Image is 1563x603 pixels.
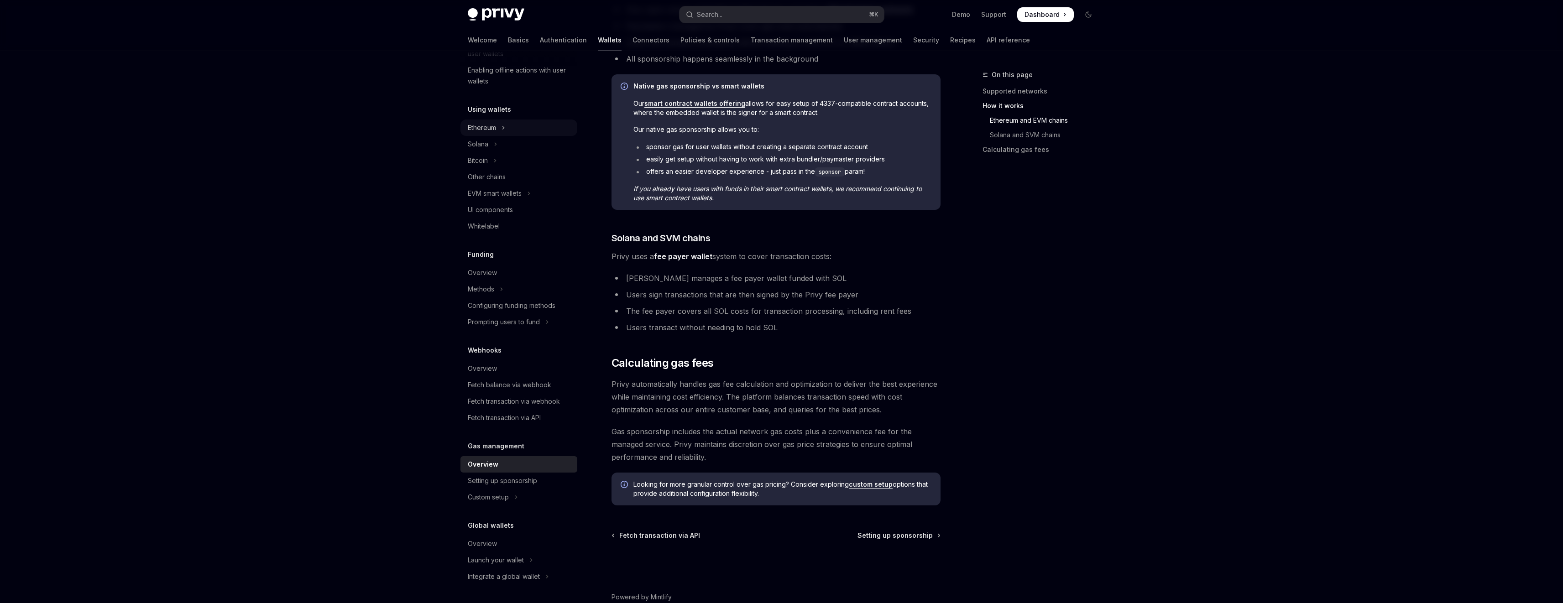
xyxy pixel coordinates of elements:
div: Configuring funding methods [468,300,555,311]
a: Welcome [468,29,497,51]
a: Solana and SVM chains [983,128,1103,142]
button: Toggle Launch your wallet section [460,552,577,568]
button: Toggle Ethereum section [460,120,577,136]
span: Dashboard [1025,10,1060,19]
h5: Gas management [468,441,524,452]
h5: Global wallets [468,520,514,531]
a: Setting up sponsorship [857,531,940,540]
img: dark logo [468,8,524,21]
li: offers an easier developer experience - just pass in the param! [633,167,931,177]
a: Other chains [460,169,577,185]
a: Overview [460,456,577,473]
div: Ethereum [468,122,496,133]
div: Whitelabel [468,221,500,232]
div: Other chains [468,172,506,182]
a: Authentication [540,29,587,51]
button: Toggle Methods section [460,281,577,297]
a: Overview [460,265,577,281]
a: Overview [460,535,577,552]
em: If you already have users with funds in their smart contract wallets, we recommend continuing to ... [633,185,922,202]
button: Toggle Custom setup section [460,489,577,505]
a: Fetch transaction via webhook [460,393,577,410]
div: Search... [697,9,722,20]
code: sponsor [815,167,845,177]
div: Prompting users to fund [468,317,540,327]
div: Fetch transaction via webhook [468,396,560,407]
a: smart contract wallets offering [644,99,745,108]
span: Looking for more granular control over gas pricing? Consider exploring options that provide addit... [633,480,931,498]
a: Fetch balance via webhook [460,377,577,393]
span: Privy uses a system to cover transaction costs: [612,250,941,263]
a: Supported networks [983,84,1103,99]
a: Wallets [598,29,622,51]
a: Whitelabel [460,218,577,234]
svg: Info [621,83,630,92]
div: Overview [468,363,497,374]
div: Methods [468,284,494,295]
li: Users sign transactions that are then signed by the Privy fee payer [612,288,941,301]
a: Support [981,10,1006,19]
strong: Native gas sponsorship vs smart wallets [633,82,764,90]
a: How it works [983,99,1103,113]
a: Fetch transaction via API [460,410,577,426]
div: Integrate a global wallet [468,571,540,582]
a: Overview [460,360,577,377]
a: Fetch transaction via API [612,531,700,540]
a: Security [913,29,939,51]
a: Connectors [633,29,669,51]
a: Enabling offline actions with user wallets [460,62,577,89]
div: Fetch balance via webhook [468,379,551,390]
div: Overview [468,267,497,278]
div: Solana [468,139,488,150]
strong: fee payer wallet [654,252,712,261]
a: Policies & controls [680,29,740,51]
a: API reference [987,29,1030,51]
div: Setting up sponsorship [468,475,537,486]
button: Toggle Bitcoin section [460,152,577,169]
li: All sponsorship happens seamlessly in the background [612,52,941,65]
span: Solana and SVM chains [612,232,711,244]
a: Basics [508,29,529,51]
a: Recipes [950,29,976,51]
div: Overview [468,459,498,470]
div: Bitcoin [468,155,488,166]
span: Our native gas sponsorship allows you to: [633,125,931,134]
a: Demo [952,10,970,19]
a: custom setup [849,480,893,489]
button: Open search [680,6,884,23]
li: easily get setup without having to work with extra bundler/paymaster providers [633,155,931,164]
li: Users transact without needing to hold SOL [612,321,941,334]
a: Setting up sponsorship [460,473,577,489]
div: Custom setup [468,492,509,503]
h5: Using wallets [468,104,511,115]
a: Calculating gas fees [983,142,1103,157]
span: Gas sponsorship includes the actual network gas costs plus a convenience fee for the managed serv... [612,425,941,463]
div: Launch your wallet [468,555,524,566]
div: Overview [468,538,497,549]
span: On this page [992,69,1033,80]
a: Powered by Mintlify [612,593,672,602]
div: Enabling offline actions with user wallets [468,65,572,87]
h5: Funding [468,249,494,260]
a: Configuring funding methods [460,297,577,314]
h5: Webhooks [468,345,502,356]
svg: Info [621,481,630,490]
span: Fetch transaction via API [619,531,700,540]
span: Setting up sponsorship [857,531,933,540]
span: ⌘ K [869,11,878,18]
span: Privy automatically handles gas fee calculation and optimization to deliver the best experience w... [612,378,941,416]
span: Our allows for easy setup of 4337-compatible contract accounts, where the embedded wallet is the ... [633,99,931,117]
div: Fetch transaction via API [468,412,541,423]
span: Calculating gas fees [612,356,714,370]
a: Transaction management [751,29,833,51]
a: User management [844,29,902,51]
button: Toggle dark mode [1081,7,1096,22]
li: [PERSON_NAME] manages a fee payer wallet funded with SOL [612,272,941,285]
button: Toggle EVM smart wallets section [460,185,577,202]
button: Toggle Prompting users to fund section [460,314,577,330]
a: Ethereum and EVM chains [983,113,1103,128]
div: EVM smart wallets [468,188,522,199]
li: The fee payer covers all SOL costs for transaction processing, including rent fees [612,305,941,317]
button: Toggle Integrate a global wallet section [460,568,577,585]
a: Dashboard [1017,7,1074,22]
